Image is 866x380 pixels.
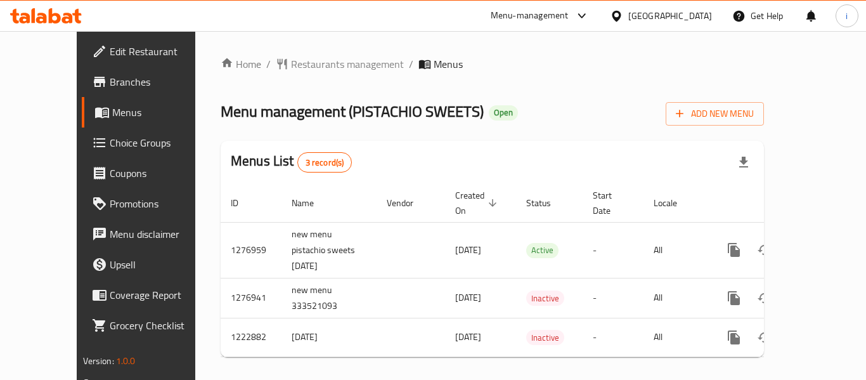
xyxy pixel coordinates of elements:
button: Change Status [749,283,780,313]
span: Restaurants management [291,56,404,72]
span: 3 record(s) [298,157,352,169]
span: Grocery Checklist [110,318,211,333]
td: All [643,222,709,278]
div: Export file [728,147,759,178]
td: All [643,318,709,357]
a: Coupons [82,158,221,188]
span: [DATE] [455,289,481,306]
span: Menu disclaimer [110,226,211,242]
a: Coverage Report [82,280,221,310]
button: Change Status [749,322,780,353]
div: Total records count [297,152,352,173]
span: Menus [434,56,463,72]
span: Locale [654,195,694,211]
span: Open [489,107,518,118]
a: Grocery Checklist [82,310,221,341]
table: enhanced table [221,184,851,357]
td: - [583,278,643,318]
td: All [643,278,709,318]
span: Vendor [387,195,430,211]
span: Choice Groups [110,135,211,150]
span: Coupons [110,166,211,181]
nav: breadcrumb [221,56,764,72]
span: [DATE] [455,242,481,258]
a: Promotions [82,188,221,219]
button: Add New Menu [666,102,764,126]
span: i [846,9,848,23]
th: Actions [709,184,851,223]
li: / [266,56,271,72]
a: Edit Restaurant [82,36,221,67]
td: - [583,222,643,278]
button: more [719,322,749,353]
td: new menu 333521093 [281,278,377,318]
button: Change Status [749,235,780,265]
span: Branches [110,74,211,89]
span: Status [526,195,567,211]
a: Menu disclaimer [82,219,221,249]
span: 1.0.0 [116,353,136,369]
span: Inactive [526,291,564,306]
td: 1276941 [221,278,281,318]
td: 1222882 [221,318,281,357]
span: Upsell [110,257,211,272]
div: Inactive [526,291,564,306]
span: Active [526,243,559,258]
span: Coverage Report [110,287,211,303]
td: [DATE] [281,318,377,357]
a: Home [221,56,261,72]
a: Upsell [82,249,221,280]
span: Inactive [526,331,564,345]
span: Version: [83,353,114,369]
div: Open [489,105,518,121]
td: 1276959 [221,222,281,278]
a: Restaurants management [276,56,404,72]
span: ID [231,195,255,211]
span: Menu management ( PISTACHIO SWEETS ) [221,97,484,126]
div: Active [526,243,559,258]
a: Menus [82,97,221,128]
td: new menu pistachio sweets [DATE] [281,222,377,278]
li: / [409,56,413,72]
a: Choice Groups [82,128,221,158]
a: Branches [82,67,221,97]
span: Start Date [593,188,628,218]
span: Edit Restaurant [110,44,211,59]
span: Promotions [110,196,211,211]
span: [DATE] [455,329,481,345]
h2: Menus List [231,152,352,173]
span: Add New Menu [676,106,754,122]
td: - [583,318,643,357]
div: Menu-management [491,8,569,23]
span: Menus [112,105,211,120]
button: more [719,283,749,313]
span: Created On [455,188,501,218]
span: Name [292,195,330,211]
button: more [719,235,749,265]
div: [GEOGRAPHIC_DATA] [628,9,712,23]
